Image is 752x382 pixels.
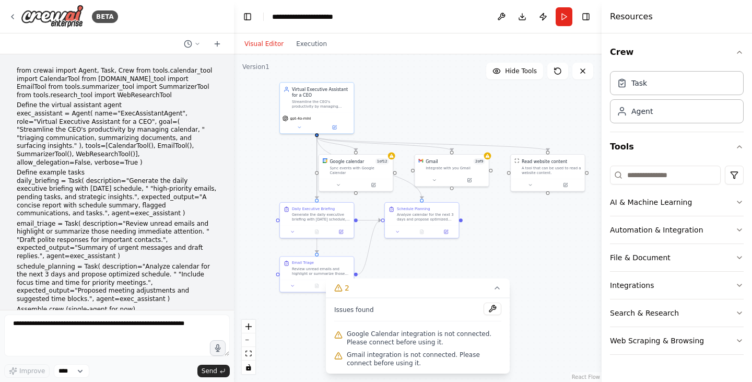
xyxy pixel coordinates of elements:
[522,158,567,164] div: Read website content
[323,158,327,163] img: Google Calendar
[17,101,217,110] h1: Define the virtual assistant agent
[292,206,335,211] div: Daily Executive Briefing
[334,306,374,314] span: Issues found
[610,161,744,363] div: Tools
[238,38,290,50] button: Visual Editor
[426,158,438,164] div: Gmail
[397,206,430,211] div: Schedule Planning
[292,260,314,265] div: Email Triage
[292,99,350,109] div: Streamline the CEO's productivity by managing calendar, triaging communication, summarizing docum...
[452,177,486,184] button: Open in side panel
[180,38,205,50] button: Switch to previous chat
[610,67,744,132] div: Crew
[505,67,537,75] span: Hide Tools
[17,177,217,218] p: daily_briefing = Task( description="Generate the daily executive briefing with [DATE] schedule, "...
[330,158,364,164] div: Google calendar
[290,116,311,121] span: gpt-4o-mini
[631,78,647,88] div: Task
[279,202,355,238] div: Daily Executive BriefingGenerate the daily executive briefing with [DATE] schedule, high-priority...
[202,367,217,375] span: Send
[4,364,50,378] button: Improve
[292,212,350,222] div: Generate the daily executive briefing with [DATE] schedule, high-priority emails, pending tasks, ...
[17,306,217,314] h1: Assemble crew (single-agent for now)
[21,5,84,28] img: Logo
[242,63,269,71] div: Version 1
[92,10,118,23] div: BETA
[375,158,389,164] span: Number of enabled actions
[356,181,390,189] button: Open in side panel
[17,67,217,99] p: from crewai import Agent, Task, Crew from tools.calendar_tool import CalendarTool from [DOMAIN_NA...
[414,154,489,187] div: GmailGmail2of9Integrate with you Gmail
[242,320,255,374] div: React Flow controls
[304,228,330,236] button: No output available
[17,110,217,167] p: exec_assistant = Agent( name="ExecAssistantAgent", role="Virtual Executive Assistant for a CEO", ...
[17,220,217,261] p: email_triage = Task( description="Review unread emails and highlight or summarize those needing i...
[242,333,255,347] button: zoom out
[610,272,744,299] button: Integrations
[610,216,744,244] button: Automation & Integration
[197,365,230,377] button: Send
[272,11,333,22] nav: breadcrumb
[610,189,744,216] button: AI & Machine Learning
[610,132,744,161] button: Tools
[358,217,381,277] g: Edge from 1cb0d615-6b32-4873-b617-84de7be4d023 to d34bc6dd-7fb7-4c84-aaf4-f55a6daca63a
[314,137,320,253] g: Edge from 8c1dd598-7d72-4833-9ab5-e4ad5ec4af2b to 1cb0d615-6b32-4873-b617-84de7be4d023
[610,327,744,354] button: Web Scraping & Browsing
[240,9,255,24] button: Hide left sidebar
[548,181,582,189] button: Open in side panel
[610,10,653,23] h4: Resources
[486,63,543,79] button: Hide Tools
[474,158,485,164] span: Number of enabled actions
[436,228,456,236] button: Open in side panel
[292,267,350,276] div: Review unread emails and highlight or summarize those needing immediate attention. Draft polite r...
[514,158,519,163] img: ScrapeWebsiteTool
[318,124,351,131] button: Open in side panel
[330,166,389,175] div: Sync events with Google Calendar
[304,282,330,290] button: No output available
[610,38,744,67] button: Crew
[610,244,744,271] button: File & Document
[347,351,501,367] span: Gmail integration is not connected. Please connect before using it.
[610,299,744,327] button: Search & Research
[522,166,581,175] div: A tool that can be used to read a website content.
[19,367,45,375] span: Improve
[292,86,350,98] div: Virtual Executive Assistant for a CEO
[326,279,510,298] button: 2
[314,137,551,151] g: Edge from 8c1dd598-7d72-4833-9ab5-e4ad5ec4af2b to f8d35a53-a0bb-4539-991f-d1d96e75c5eb
[345,283,349,293] span: 2
[358,217,381,223] g: Edge from eeb4324f-b921-4997-85b2-4ad73c80c086 to d34bc6dd-7fb7-4c84-aaf4-f55a6daca63a
[279,256,355,292] div: Email TriageReview unread emails and highlight or summarize those needing immediate attention. Dr...
[314,137,425,199] g: Edge from 8c1dd598-7d72-4833-9ab5-e4ad5ec4af2b to d34bc6dd-7fb7-4c84-aaf4-f55a6daca63a
[319,154,394,192] div: Google CalendarGoogle calendar1of12Sync events with Google Calendar
[418,158,423,163] img: Gmail
[242,361,255,374] button: toggle interactivity
[209,38,226,50] button: Start a new chat
[242,347,255,361] button: fit view
[290,38,333,50] button: Execution
[242,320,255,333] button: zoom in
[426,166,485,170] div: Integrate with you Gmail
[210,340,226,356] button: Click to speak your automation idea
[631,106,653,117] div: Agent
[579,9,593,24] button: Hide right sidebar
[331,228,351,236] button: Open in side panel
[397,212,455,222] div: Analyze calendar for the next 3 days and propose optimized schedule. Include focus time and time ...
[510,154,585,192] div: ScrapeWebsiteToolRead website contentA tool that can be used to read a website content.
[572,374,600,380] a: React Flow attribution
[279,82,355,134] div: Virtual Executive Assistant for a CEOStreamline the CEO's productivity by managing calendar, tria...
[17,169,217,177] h1: Define example tasks
[347,330,501,346] span: Google Calendar integration is not connected. Please connect before using it.
[17,263,217,304] p: schedule_planning = Task( description="Analyze calendar for the next 3 days and propose optimized...
[384,202,460,238] div: Schedule PlanningAnalyze calendar for the next 3 days and propose optimized schedule. Include foc...
[409,228,434,236] button: No output available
